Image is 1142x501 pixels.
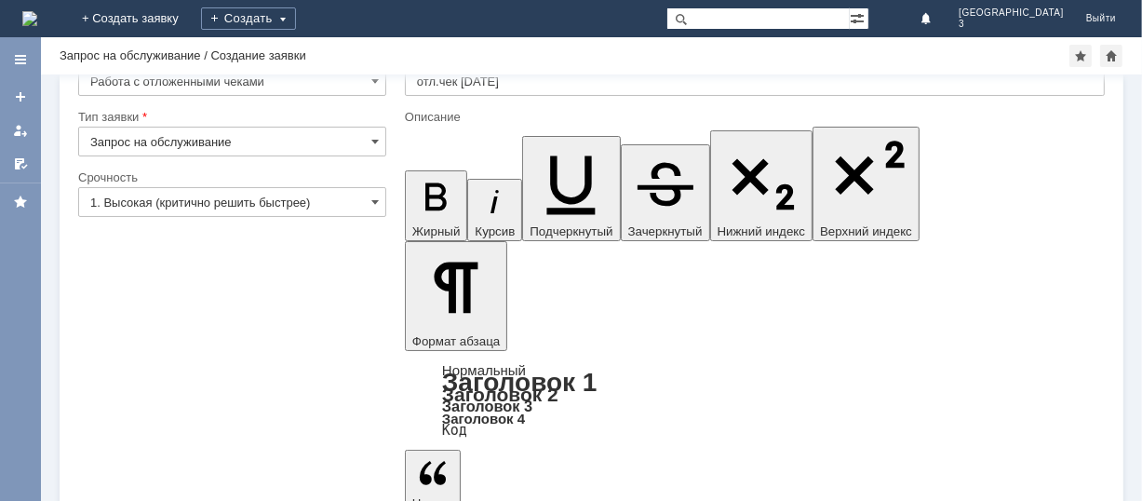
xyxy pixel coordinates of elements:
a: Нормальный [442,362,526,378]
a: Заголовок 3 [442,398,532,414]
button: Курсив [467,179,522,241]
button: Нижний индекс [710,130,813,241]
a: Мои заявки [6,115,35,145]
span: Расширенный поиск [850,8,868,26]
span: Подчеркнутый [530,224,612,238]
span: Формат абзаца [412,334,500,348]
img: logo [22,11,37,26]
div: Создать [201,7,296,30]
button: Подчеркнутый [522,136,620,241]
div: Добавить в избранное [1069,45,1092,67]
span: [GEOGRAPHIC_DATA] [959,7,1064,19]
button: Формат абзаца [405,241,507,351]
div: Запрос на обслуживание / Создание заявки [60,48,306,62]
span: Зачеркнутый [628,224,703,238]
a: Заголовок 4 [442,411,525,427]
div: Здравствуйте.Удалите пожалуйста отл.чек.Спасибо. [7,7,272,37]
div: Описание [405,111,1101,123]
span: Курсив [475,224,515,238]
a: Заголовок 1 [442,368,598,397]
button: Жирный [405,170,468,241]
div: Формат абзаца [405,364,1105,437]
a: Код [442,422,467,439]
a: Создать заявку [6,82,35,112]
div: Тип заявки [78,111,383,123]
span: Верхний индекс [820,224,912,238]
button: Верхний индекс [813,127,920,241]
span: Жирный [412,224,461,238]
div: Сделать домашней страницей [1100,45,1122,67]
div: Срочность [78,171,383,183]
span: Нижний индекс [718,224,806,238]
span: 3 [959,19,1064,30]
a: Заголовок 2 [442,384,558,405]
a: Перейти на домашнюю страницу [22,11,37,26]
a: Мои согласования [6,149,35,179]
button: Зачеркнутый [621,144,710,241]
